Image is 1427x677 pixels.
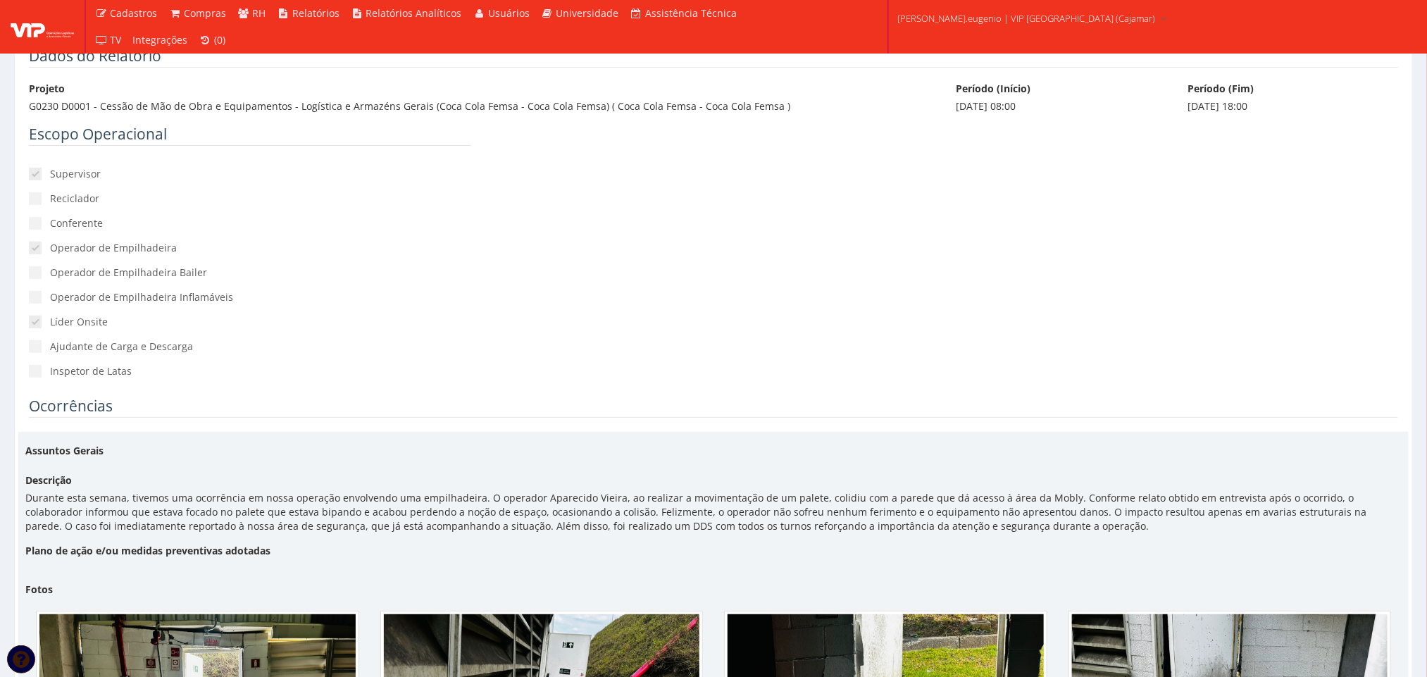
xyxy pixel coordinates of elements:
[25,544,270,558] label: Plano de ação e/ou medidas preventivas adotadas
[488,6,530,20] span: Usuários
[956,99,1166,113] div: [DATE] 08:00
[897,11,1155,25] span: [PERSON_NAME].eugenio | VIP [GEOGRAPHIC_DATA] (Cajamar)
[29,99,935,113] div: G0230 D0001 - Cessão de Mão de Obra e Equipamentos - Logística e Armazéns Gerais (Coca Cola Femsa...
[194,27,232,54] a: (0)
[645,6,737,20] span: Assistência Técnica
[184,6,226,20] span: Compras
[133,33,188,46] span: Integrações
[11,16,74,37] img: logo
[111,6,158,20] span: Cadastros
[29,364,471,378] label: Inspetor de Latas
[29,315,471,329] label: Líder Onsite
[25,439,104,463] label: Assuntos Gerais
[29,290,471,304] label: Operador de Empilhadeira Inflamáveis
[25,473,72,487] label: Descrição
[29,124,471,146] legend: Escopo Operacional
[29,340,471,354] label: Ajudante de Carga e Descarga
[29,241,471,255] label: Operador de Empilhadeira
[1188,99,1398,113] div: [DATE] 18:00
[366,6,462,20] span: Relatórios Analíticos
[29,396,1398,418] legend: Ocorrências
[956,82,1030,96] label: Período (Início)
[29,266,471,280] label: Operador de Empilhadeira Bailer
[292,6,339,20] span: Relatórios
[253,6,266,20] span: RH
[556,6,619,20] span: Universidade
[127,27,194,54] a: Integrações
[111,33,122,46] span: TV
[89,27,127,54] a: TV
[1188,82,1254,96] label: Período (Fim)
[29,192,471,206] label: Reciclador
[25,583,53,597] label: Fotos
[29,82,65,96] label: Projeto
[25,491,1402,533] div: Durante esta semana, tivemos uma ocorrência em nossa operação envolvendo uma empilhadeira. O oper...
[29,167,471,181] label: Supervisor
[29,216,471,230] label: Conferente
[29,46,1398,68] legend: Dados do Relatório
[214,33,225,46] span: (0)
